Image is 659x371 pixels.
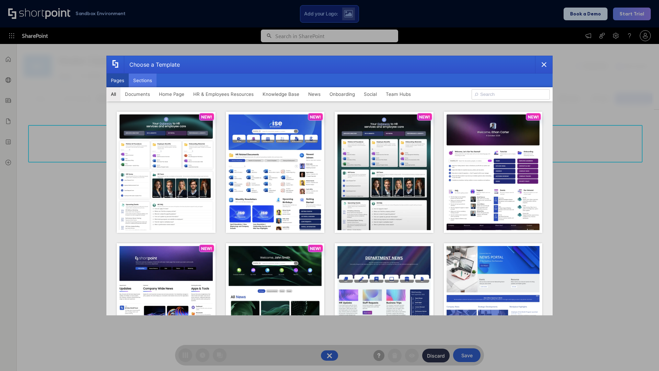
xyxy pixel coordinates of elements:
button: Documents [120,87,154,101]
p: NEW! [310,114,321,120]
iframe: Chat Widget [625,338,659,371]
div: template selector [106,56,553,315]
button: All [106,87,120,101]
p: NEW! [310,246,321,251]
button: News [304,87,325,101]
button: Pages [106,74,129,87]
input: Search [472,89,550,100]
button: Sections [129,74,157,87]
button: Team Hubs [381,87,415,101]
div: Choose a Template [124,56,180,73]
p: NEW! [201,246,212,251]
button: Onboarding [325,87,359,101]
p: NEW! [528,114,539,120]
button: Home Page [154,87,189,101]
button: Social [359,87,381,101]
p: NEW! [201,114,212,120]
button: HR & Employees Resources [189,87,258,101]
p: NEW! [419,114,430,120]
button: Knowledge Base [258,87,304,101]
